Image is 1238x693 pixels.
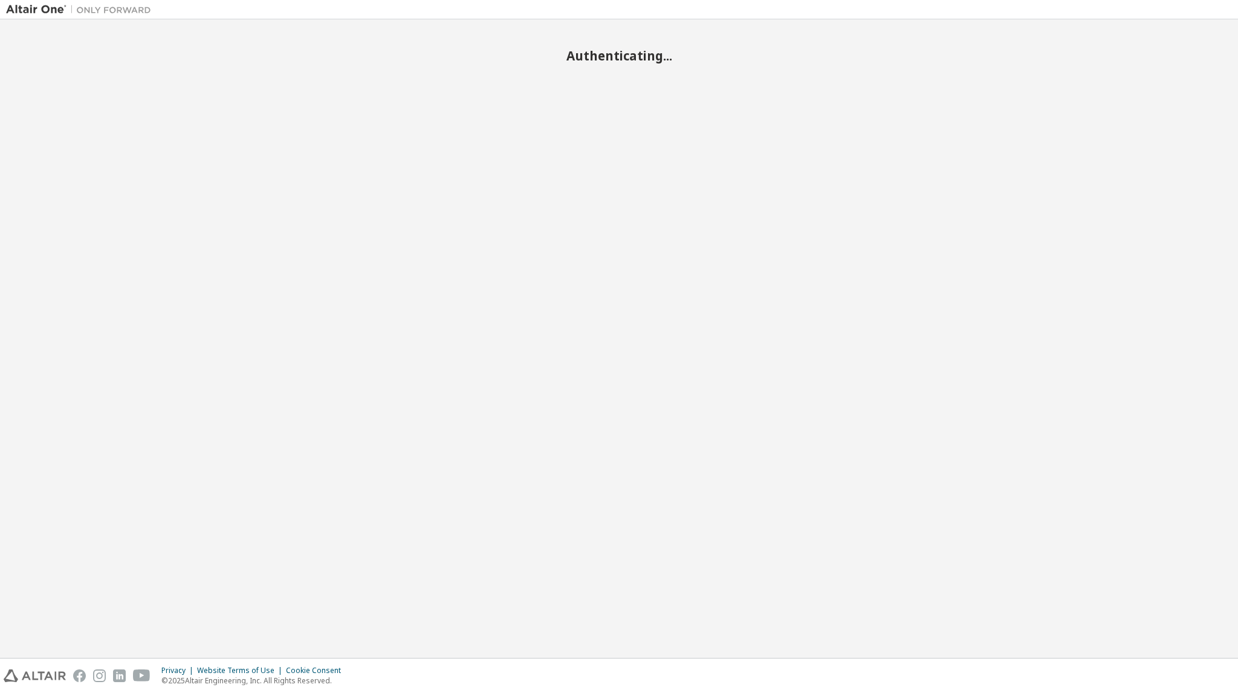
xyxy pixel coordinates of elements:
div: Cookie Consent [286,666,348,675]
p: © 2025 Altair Engineering, Inc. All Rights Reserved. [161,675,348,686]
div: Website Terms of Use [197,666,286,675]
img: facebook.svg [73,669,86,682]
img: youtube.svg [133,669,151,682]
div: Privacy [161,666,197,675]
img: altair_logo.svg [4,669,66,682]
img: instagram.svg [93,669,106,682]
img: Altair One [6,4,157,16]
h2: Authenticating... [6,48,1232,63]
img: linkedin.svg [113,669,126,682]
